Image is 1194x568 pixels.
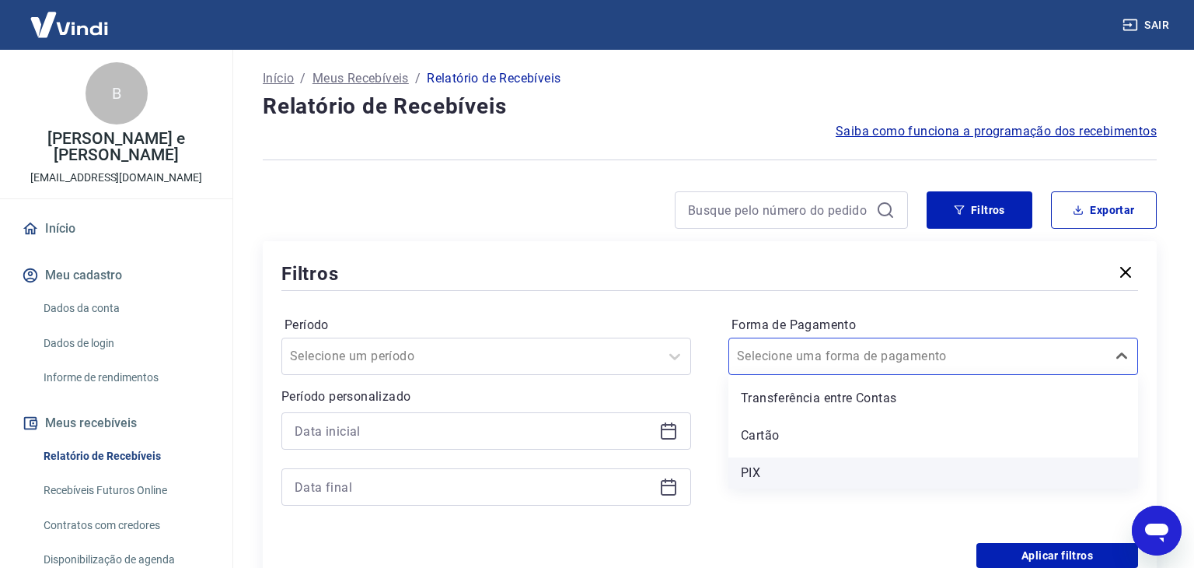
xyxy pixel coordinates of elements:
button: Meu cadastro [19,258,214,293]
input: Busque pelo número do pedido [688,198,870,222]
button: Filtros [927,191,1032,229]
p: / [300,69,305,88]
button: Exportar [1051,191,1157,229]
a: Relatório de Recebíveis [37,440,214,472]
input: Data inicial [295,419,653,443]
div: Transferência entre Contas [728,383,1138,414]
img: Vindi [19,1,120,48]
button: Sair [1119,11,1175,40]
label: Período [285,316,688,335]
input: Data final [295,475,653,499]
button: Aplicar filtros [976,543,1138,568]
a: Início [263,69,294,88]
a: Contratos com credores [37,510,214,542]
a: Saiba como funciona a programação dos recebimentos [836,122,1157,141]
p: [PERSON_NAME] e [PERSON_NAME] [12,131,220,163]
button: Meus recebíveis [19,406,214,440]
a: Informe de rendimentos [37,362,214,394]
a: Recebíveis Futuros Online [37,475,214,507]
p: / [415,69,421,88]
a: Dados de login [37,328,214,359]
iframe: Botão para abrir a janela de mensagens [1132,506,1182,556]
a: Dados da conta [37,293,214,324]
p: Relatório de Recebíveis [427,69,560,88]
p: [EMAIL_ADDRESS][DOMAIN_NAME] [30,170,202,186]
h4: Relatório de Recebíveis [263,91,1157,122]
div: PIX [728,458,1138,489]
div: Cartão [728,420,1138,451]
a: Meus Recebíveis [312,69,409,88]
a: Início [19,212,214,246]
h5: Filtros [281,261,339,286]
div: B [86,62,148,124]
p: Período personalizado [281,387,691,406]
label: Forma de Pagamento [731,316,1135,335]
